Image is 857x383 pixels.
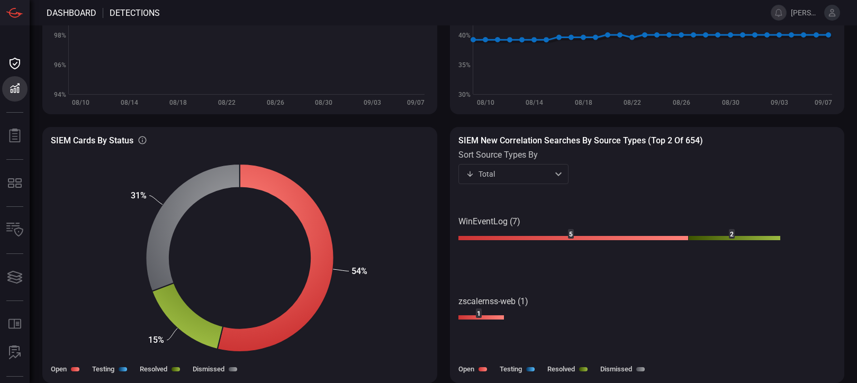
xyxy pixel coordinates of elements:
label: Open [458,365,474,373]
text: 09/07 [815,99,832,106]
button: Cards [2,265,28,290]
button: MITRE - Detection Posture [2,170,28,196]
text: 2 [730,231,734,238]
text: 08/30 [721,99,739,106]
text: 35% [458,61,471,69]
span: Detections [110,8,160,18]
text: 09/03 [364,99,381,106]
h3: SIEM New correlation searches by source types (Top 2 of 654) [458,135,836,145]
text: 08/10 [476,99,494,106]
text: WinEventLog (7) [458,216,520,226]
text: 5 [569,231,573,238]
text: 08/10 [72,99,89,106]
label: Dismissed [600,365,632,373]
text: 30% [458,91,471,98]
button: Dashboard [2,51,28,76]
label: sort source types by [458,150,569,160]
label: Testing [92,365,114,373]
text: 94% [54,91,66,98]
text: 08/18 [574,99,592,106]
button: Rule Catalog [2,312,28,337]
button: Detections [2,76,28,102]
text: 09/03 [771,99,788,106]
text: 15% [148,335,164,345]
text: 08/14 [121,99,138,106]
button: Reports [2,123,28,149]
text: 09/07 [407,99,425,106]
text: 08/26 [267,99,284,106]
text: 96% [54,61,66,69]
label: Resolved [140,365,167,373]
span: [PERSON_NAME][EMAIL_ADDRESS][PERSON_NAME][DOMAIN_NAME] [791,8,820,17]
text: 08/30 [315,99,332,106]
text: 08/22 [624,99,641,106]
button: Inventory [2,217,28,243]
text: 08/14 [526,99,543,106]
text: 31% [131,190,147,200]
text: 1 [477,310,481,317]
span: Dashboard [47,8,96,18]
text: 98% [54,32,66,39]
label: Resolved [547,365,575,373]
label: Open [51,365,67,373]
div: Total [466,169,552,179]
text: 08/18 [169,99,187,106]
text: zscalernss-web (1) [458,296,528,306]
button: ALERT ANALYSIS [2,340,28,366]
label: Dismissed [193,365,224,373]
text: 08/26 [673,99,690,106]
label: Testing [500,365,522,373]
text: 54% [351,266,367,276]
h3: SIEM Cards By Status [51,135,133,145]
text: 08/22 [218,99,236,106]
text: 40% [458,32,471,39]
